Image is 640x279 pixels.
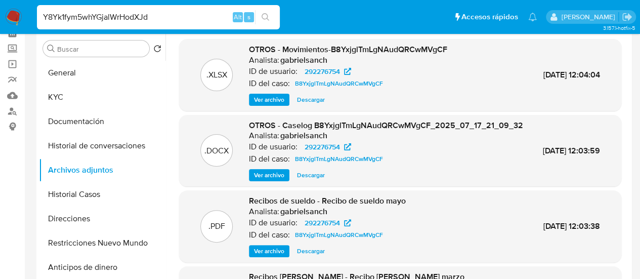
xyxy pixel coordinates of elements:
button: Archivos adjuntos [39,158,165,182]
p: .PDF [208,221,225,232]
p: ID del caso: [249,230,290,240]
p: ID de usuario: [249,66,297,76]
span: 292276754 [305,217,340,229]
button: Restricciones Nuevo Mundo [39,231,165,255]
span: Ver archivo [254,95,284,105]
p: .DOCX [204,145,229,156]
span: Descargar [297,95,325,105]
span: 3.157.1-hotfix-5 [603,24,635,32]
span: OTROS - Caselog B8YxjglTmLgNAudQRCwMVgCF_2025_07_17_21_09_32 [249,119,523,131]
span: 292276754 [305,141,340,153]
a: Notificaciones [528,13,537,21]
button: KYC [39,85,165,109]
h6: gabrielsanch [280,207,327,217]
p: Analista: [249,55,279,65]
h6: gabrielsanch [280,131,327,141]
p: ID de usuario: [249,142,297,152]
span: OTROS - Movimientos-B8YxjglTmLgNAudQRCwMVgCF [249,44,447,55]
button: search-icon [255,10,276,24]
button: Buscar [47,45,55,53]
p: Analista: [249,207,279,217]
span: Accesos rápidos [461,12,518,22]
span: B8YxjglTmLgNAudQRCwMVgCF [295,77,383,90]
a: B8YxjglTmLgNAudQRCwMVgCF [291,153,387,165]
a: Salir [622,12,632,22]
h6: gabrielsanch [280,55,327,65]
p: ID de usuario: [249,218,297,228]
button: Historial Casos [39,182,165,207]
button: Volver al orden por defecto [153,45,161,56]
button: Descargar [292,94,330,106]
a: 292276754 [298,141,357,153]
button: Ver archivo [249,94,289,106]
a: 292276754 [298,65,357,77]
a: B8YxjglTmLgNAudQRCwMVgCF [291,77,387,90]
span: Ver archivo [254,246,284,256]
span: B8YxjglTmLgNAudQRCwMVgCF [295,153,383,165]
button: Descargar [292,245,330,257]
input: Buscar [57,45,145,54]
button: Descargar [292,169,330,181]
span: s [247,12,250,22]
span: B8YxjglTmLgNAudQRCwMVgCF [295,229,383,241]
p: Analista: [249,131,279,141]
p: .XLSX [206,69,227,81]
button: General [39,61,165,85]
span: Descargar [297,246,325,256]
p: gabriela.sanchez@mercadolibre.com [561,12,618,22]
span: Recibos de sueldo - Recibo de sueldo mayo [249,195,406,207]
span: [DATE] 12:03:59 [543,145,600,156]
span: Descargar [297,170,325,180]
button: Direcciones [39,207,165,231]
span: [DATE] 12:03:38 [543,220,600,232]
span: Ver archivo [254,170,284,180]
button: Ver archivo [249,245,289,257]
span: [DATE] 12:04:04 [543,69,600,81]
button: Historial de conversaciones [39,134,165,158]
button: Ver archivo [249,169,289,181]
span: 292276754 [305,65,340,77]
a: B8YxjglTmLgNAudQRCwMVgCF [291,229,387,241]
span: Alt [234,12,242,22]
p: ID del caso: [249,78,290,89]
input: Buscar usuario o caso... [37,11,280,24]
p: ID del caso: [249,154,290,164]
button: Documentación [39,109,165,134]
a: 292276754 [298,217,357,229]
